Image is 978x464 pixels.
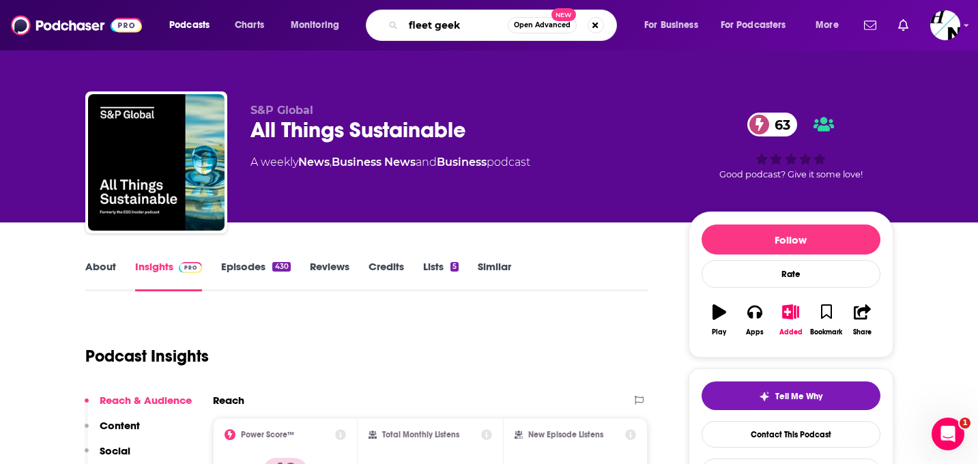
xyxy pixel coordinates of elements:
[508,17,577,33] button: Open AdvancedNew
[844,295,880,345] button: Share
[859,14,882,37] a: Show notifications dropdown
[478,260,511,291] a: Similar
[816,16,839,35] span: More
[702,224,880,255] button: Follow
[235,16,264,35] span: Charts
[930,10,960,40] button: Show profile menu
[779,328,803,336] div: Added
[241,430,294,439] h2: Power Score™
[721,16,786,35] span: For Podcasters
[893,14,914,37] a: Show notifications dropdown
[213,394,244,407] h2: Reach
[747,113,797,136] a: 63
[932,418,964,450] iframe: Intercom live chat
[85,419,140,444] button: Content
[437,156,487,169] a: Business
[250,104,313,117] span: S&P Global
[635,14,715,36] button: open menu
[403,14,508,36] input: Search podcasts, credits, & more...
[310,260,349,291] a: Reviews
[100,444,130,457] p: Social
[272,262,290,272] div: 430
[250,154,530,171] div: A weekly podcast
[450,262,459,272] div: 5
[100,419,140,432] p: Content
[11,12,142,38] img: Podchaser - Follow, Share and Rate Podcasts
[100,394,192,407] p: Reach & Audience
[423,260,459,291] a: Lists5
[514,22,571,29] span: Open Advanced
[809,295,844,345] button: Bookmark
[160,14,227,36] button: open menu
[761,113,797,136] span: 63
[689,104,893,188] div: 63Good podcast? Give it some love!
[746,328,764,336] div: Apps
[85,394,192,419] button: Reach & Audience
[551,8,576,21] span: New
[298,156,330,169] a: News
[702,260,880,288] div: Rate
[853,328,872,336] div: Share
[712,14,806,36] button: open menu
[702,421,880,448] a: Contact This Podcast
[88,94,225,231] img: All Things Sustainable
[369,260,404,291] a: Credits
[528,430,603,439] h2: New Episode Listens
[930,10,960,40] span: Logged in as HardNumber5
[702,295,737,345] button: Play
[960,418,970,429] span: 1
[135,260,203,291] a: InsightsPodchaser Pro
[281,14,357,36] button: open menu
[179,262,203,273] img: Podchaser Pro
[416,156,437,169] span: and
[221,260,290,291] a: Episodes430
[379,10,630,41] div: Search podcasts, credits, & more...
[382,430,459,439] h2: Total Monthly Listens
[644,16,698,35] span: For Business
[719,169,863,179] span: Good podcast? Give it some love!
[332,156,416,169] a: Business News
[806,14,856,36] button: open menu
[330,156,332,169] span: ,
[810,328,842,336] div: Bookmark
[775,391,822,402] span: Tell Me Why
[773,295,808,345] button: Added
[712,328,726,336] div: Play
[85,346,209,366] h1: Podcast Insights
[291,16,339,35] span: Monitoring
[85,260,116,291] a: About
[737,295,773,345] button: Apps
[702,381,880,410] button: tell me why sparkleTell Me Why
[226,14,272,36] a: Charts
[169,16,210,35] span: Podcasts
[930,10,960,40] img: User Profile
[759,391,770,402] img: tell me why sparkle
